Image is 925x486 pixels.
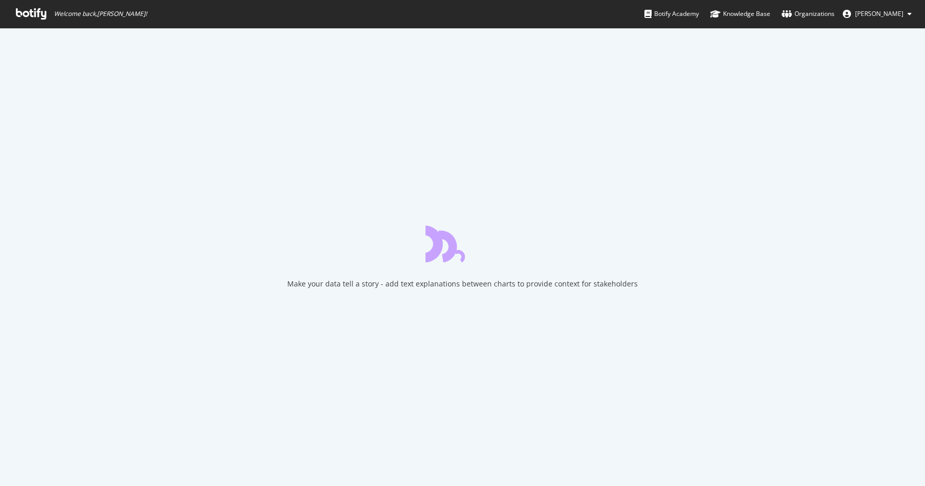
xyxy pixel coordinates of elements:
[644,9,699,19] div: Botify Academy
[835,6,920,22] button: [PERSON_NAME]
[287,279,638,289] div: Make your data tell a story - add text explanations between charts to provide context for stakeho...
[855,9,903,18] span: Abhishek Gaggar
[782,9,835,19] div: Organizations
[54,10,147,18] span: Welcome back, [PERSON_NAME] !
[425,225,499,262] div: animation
[710,9,770,19] div: Knowledge Base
